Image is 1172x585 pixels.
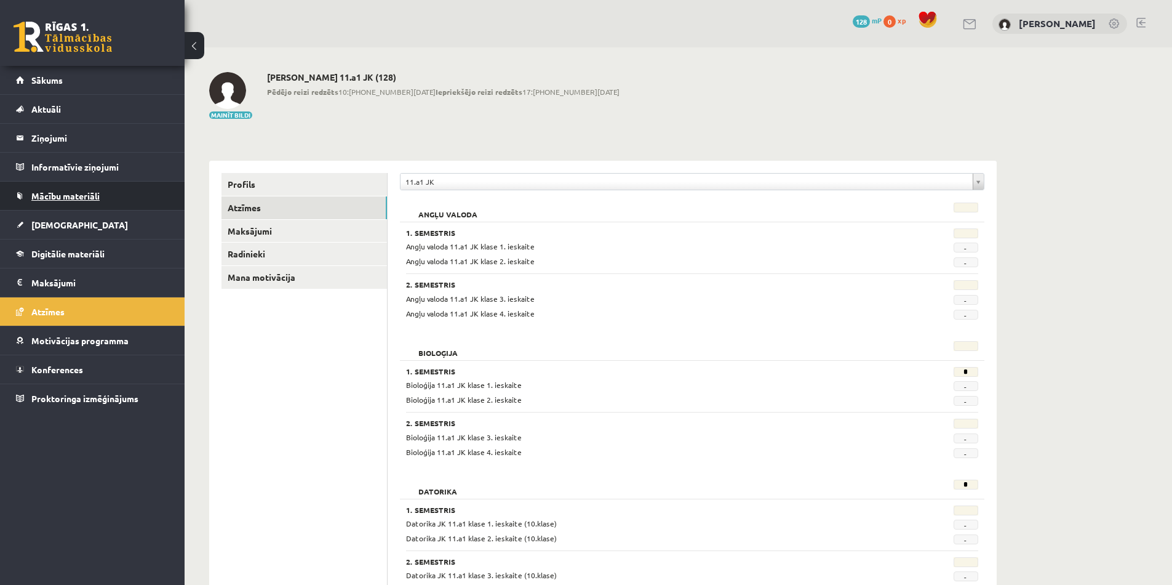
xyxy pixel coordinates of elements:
[872,15,882,25] span: mP
[267,72,620,83] h2: [PERSON_NAME] 11.a1 JK (128)
[16,355,169,384] a: Konferences
[31,124,169,152] legend: Ziņojumi
[221,266,387,289] a: Mana motivācija
[853,15,870,28] span: 128
[954,535,978,544] span: -
[999,18,1011,31] img: Kate Buliņa
[954,381,978,391] span: -
[406,341,470,353] h2: Bioloģija
[436,87,522,97] b: Iepriekšējo reizi redzēts
[16,240,169,268] a: Digitālie materiāli
[406,518,557,528] span: Datorika JK 11.a1 klase 1. ieskaite (10.klase)
[406,294,535,304] span: Angļu valoda 11.a1 JK klase 3. ieskaite
[267,87,338,97] b: Pēdējo reizi redzēts
[883,15,896,28] span: 0
[406,256,535,266] span: Angļu valoda 11.a1 JK klase 2. ieskaite
[31,75,63,86] span: Sākums
[898,15,906,25] span: xp
[406,228,880,237] h3: 1. Semestris
[31,103,61,115] span: Aktuāli
[406,241,535,251] span: Angļu valoda 11.a1 JK klase 1. ieskaite
[406,203,490,215] h2: Angļu valoda
[406,309,535,318] span: Angļu valoda 11.a1 JK klase 4. ieskaite
[31,248,105,259] span: Digitālie materiāli
[406,280,880,289] h3: 2. Semestris
[954,520,978,530] span: -
[406,570,557,580] span: Datorika JK 11.a1 klase 3. ieskaite (10.klase)
[405,174,968,190] span: 11.a1 JK
[209,72,246,109] img: Kate Buliņa
[853,15,882,25] a: 128 mP
[221,220,387,243] a: Maksājumi
[401,174,984,190] a: 11.a1 JK
[31,335,129,346] span: Motivācijas programma
[954,434,978,443] span: -
[954,396,978,406] span: -
[31,268,169,297] legend: Maksājumi
[31,219,128,230] span: [DEMOGRAPHIC_DATA]
[31,190,100,201] span: Mācību materiāli
[16,124,169,152] a: Ziņojumi
[406,447,522,457] span: Bioloģija 11.a1 JK klase 4. ieskaite
[16,66,169,94] a: Sākums
[16,384,169,413] a: Proktoringa izmēģinājums
[209,111,252,119] button: Mainīt bildi
[31,306,65,317] span: Atzīmes
[31,364,83,375] span: Konferences
[406,480,469,492] h2: Datorika
[16,153,169,181] a: Informatīvie ziņojumi
[221,243,387,265] a: Radinieki
[1019,17,1096,30] a: [PERSON_NAME]
[954,310,978,320] span: -
[954,295,978,305] span: -
[16,95,169,123] a: Aktuāli
[406,432,522,442] span: Bioloģija 11.a1 JK klase 3. ieskaite
[406,557,880,566] h3: 2. Semestris
[954,448,978,458] span: -
[267,86,620,97] span: 10:[PHONE_NUMBER][DATE] 17:[PHONE_NUMBER][DATE]
[14,22,112,52] a: Rīgas 1. Tālmācības vidusskola
[16,297,169,326] a: Atzīmes
[221,173,387,196] a: Profils
[406,380,522,390] span: Bioloģija 11.a1 JK klase 1. ieskaite
[16,211,169,239] a: [DEMOGRAPHIC_DATA]
[954,571,978,581] span: -
[954,257,978,267] span: -
[16,182,169,210] a: Mācību materiāli
[406,506,880,514] h3: 1. Semestris
[16,326,169,355] a: Motivācijas programma
[406,395,522,405] span: Bioloģija 11.a1 JK klase 2. ieskaite
[406,367,880,376] h3: 1. Semestris
[406,419,880,427] h3: 2. Semestris
[954,243,978,252] span: -
[31,393,138,404] span: Proktoringa izmēģinājums
[406,533,557,543] span: Datorika JK 11.a1 klase 2. ieskaite (10.klase)
[16,268,169,297] a: Maksājumi
[31,153,169,181] legend: Informatīvie ziņojumi
[883,15,912,25] a: 0 xp
[221,196,387,219] a: Atzīmes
